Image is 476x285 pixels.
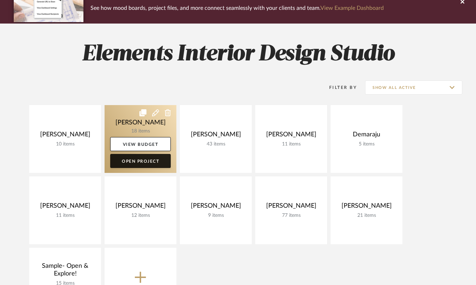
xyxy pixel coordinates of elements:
[35,202,95,213] div: [PERSON_NAME]
[90,3,384,13] p: See how mood boards, project files, and more connect seamlessly with your clients and team.
[186,213,246,219] div: 9 items
[336,141,397,147] div: 5 items
[320,5,384,11] a: View Example Dashboard
[35,262,95,280] div: Sample- Open & Explore!
[336,213,397,219] div: 21 items
[186,202,246,213] div: [PERSON_NAME]
[186,131,246,141] div: [PERSON_NAME]
[35,213,95,219] div: 11 items
[110,213,171,219] div: 12 items
[261,202,321,213] div: [PERSON_NAME]
[261,131,321,141] div: [PERSON_NAME]
[35,141,95,147] div: 10 items
[186,141,246,147] div: 43 items
[110,202,171,213] div: [PERSON_NAME]
[110,137,171,151] a: View Budget
[261,141,321,147] div: 11 items
[336,131,397,141] div: Demaraju
[336,202,397,213] div: [PERSON_NAME]
[320,84,357,91] div: Filter By
[35,131,95,141] div: [PERSON_NAME]
[110,154,171,168] a: Open Project
[261,213,321,219] div: 77 items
